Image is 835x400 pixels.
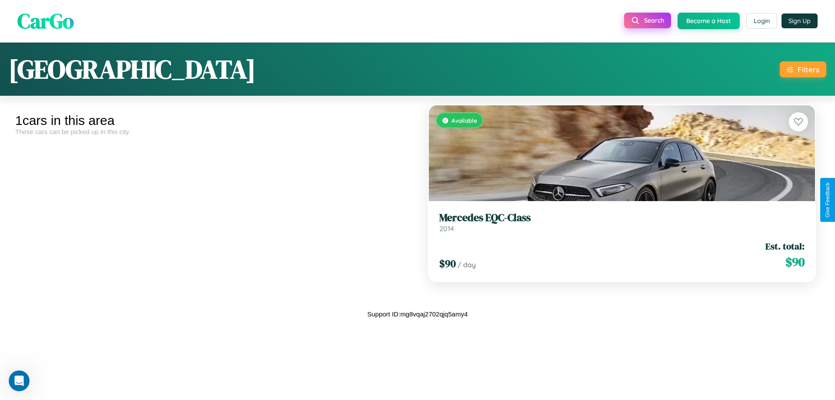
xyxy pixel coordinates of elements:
[439,212,805,233] a: Mercedes EQC-Class2014
[624,13,671,28] button: Search
[439,256,456,271] span: $ 90
[782,13,818,28] button: Sign Up
[746,13,777,29] button: Login
[15,113,411,128] div: 1 cars in this area
[439,212,805,224] h3: Mercedes EQC-Class
[15,128,411,135] div: These cars can be picked up in this city.
[765,240,805,252] span: Est. total:
[678,13,740,29] button: Become a Host
[367,308,468,320] p: Support ID: mg8vqaj2702qjq5amy4
[439,224,454,233] span: 2014
[451,117,477,124] span: Available
[780,61,826,77] button: Filters
[17,7,74,35] span: CarGo
[785,253,805,271] span: $ 90
[458,260,476,269] span: / day
[825,182,831,218] div: Give Feedback
[9,370,30,391] iframe: Intercom live chat
[644,17,664,24] span: Search
[9,51,256,87] h1: [GEOGRAPHIC_DATA]
[798,65,819,74] div: Filters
